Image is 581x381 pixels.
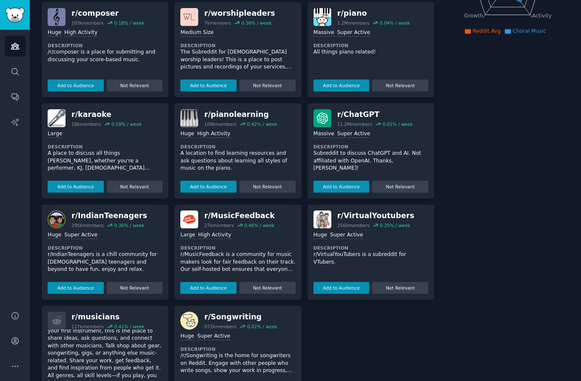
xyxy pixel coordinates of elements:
[48,181,104,193] button: Add to Audience
[473,28,501,34] span: Reddit Avg
[71,20,104,26] div: 103k members
[48,80,104,91] button: Add to Audience
[114,222,144,228] div: 0.36 % / week
[241,20,271,26] div: 0.36 % / week
[372,282,428,294] button: Not Relevant
[48,144,162,150] dt: Description
[48,210,66,228] img: IndianTeenagers
[239,80,296,91] button: Not Relevant
[180,210,198,228] img: MusicFeedback
[532,13,552,19] tspan: Activity
[180,282,236,294] button: Add to Audience
[71,210,147,221] div: r/ IndianTeenagers
[513,28,546,34] span: Choral Music
[48,8,66,26] img: composer
[48,29,61,37] div: Huge
[180,144,295,150] dt: Description
[180,130,194,138] div: Huge
[204,312,277,322] div: r/ Songwriting
[71,121,101,127] div: 18k members
[107,80,163,91] button: Not Relevant
[180,245,295,251] dt: Description
[204,324,236,330] div: 972k members
[313,210,331,228] img: VirtualYoutubers
[48,245,162,251] dt: Description
[48,109,66,127] img: karaoke
[48,130,62,138] div: Large
[71,312,145,322] div: r/ musicians
[71,222,104,228] div: 295k members
[71,324,104,330] div: 127k members
[313,282,370,294] button: Add to Audience
[337,20,370,26] div: 1.2M members
[372,80,428,91] button: Not Relevant
[313,8,331,26] img: piano
[180,352,295,375] p: /r/Songwriting is the home for songwriters on Reddit. Engage with other people who write songs, s...
[247,121,277,127] div: 0.42 % / week
[337,29,370,37] div: Super Active
[107,181,163,193] button: Not Relevant
[204,222,234,228] div: 27k members
[313,130,334,138] div: Massive
[48,231,61,239] div: Huge
[111,121,142,127] div: 0.59 % / week
[180,333,194,341] div: Huge
[204,8,275,19] div: r/ worshipleaders
[313,181,370,193] button: Add to Audience
[313,80,370,91] button: Add to Audience
[204,20,231,26] div: 7k members
[313,144,428,150] dt: Description
[239,181,296,193] button: Not Relevant
[198,231,231,239] div: High Activity
[180,80,236,91] button: Add to Audience
[64,29,97,37] div: High Activity
[372,181,428,193] button: Not Relevant
[380,222,410,228] div: 0.25 % / week
[48,48,162,63] p: /r/composer is a place for submitting and discussing your score-based music.
[313,48,428,56] p: All things piano related!
[247,324,277,330] div: 0.02 % / week
[71,8,145,19] div: r/ composer
[313,29,334,37] div: Massive
[197,333,231,341] div: Super Active
[114,20,144,26] div: 0.18 % / week
[180,181,236,193] button: Add to Audience
[239,282,296,294] button: Not Relevant
[180,231,195,239] div: Large
[337,109,413,120] div: r/ ChatGPT
[382,121,413,127] div: 0.01 % / week
[71,109,142,120] div: r/ karaoke
[337,210,414,221] div: r/ VirtualYoutubers
[313,43,428,48] dt: Description
[204,210,275,221] div: r/ MusicFeedback
[180,251,295,273] p: r/MusicFeedback is a community for music makers look for fair feedback on their track. Our self-h...
[180,109,198,127] img: pianolearning
[380,20,410,26] div: 0.04 % / week
[180,48,295,71] p: The Subreddit for [DEMOGRAPHIC_DATA] worship leaders! This is a place to post pictures and record...
[337,222,370,228] div: 256k members
[180,43,295,48] dt: Description
[48,43,162,48] dt: Description
[337,121,372,127] div: 11.2M members
[313,245,428,251] dt: Description
[107,282,163,294] button: Not Relevant
[48,282,104,294] button: Add to Audience
[330,231,363,239] div: Super Active
[180,312,198,330] img: Songwriting
[337,8,410,19] div: r/ piano
[313,109,331,127] img: ChatGPT
[204,109,277,120] div: r/ pianolearning
[244,222,274,228] div: 0.46 % / week
[180,346,295,352] dt: Description
[180,8,198,26] img: worshipleaders
[114,324,144,330] div: 0.41 % / week
[337,130,370,138] div: Super Active
[204,121,236,127] div: 108k members
[64,231,97,239] div: Super Active
[313,231,327,239] div: Huge
[180,150,295,172] p: A location to find learning resources and ask questions about learning all styles of music on the...
[5,8,25,23] img: GummySearch logo
[313,251,428,266] p: r/VirtualYouTubers is a subreddit for VTubers.
[48,150,162,172] p: A place to discuss all things [PERSON_NAME], whether you're a performer, KJ, [DEMOGRAPHIC_DATA] S...
[313,150,428,172] p: Subreddit to discuss ChatGPT and AI. Not affiliated with OpenAI. Thanks, [PERSON_NAME]!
